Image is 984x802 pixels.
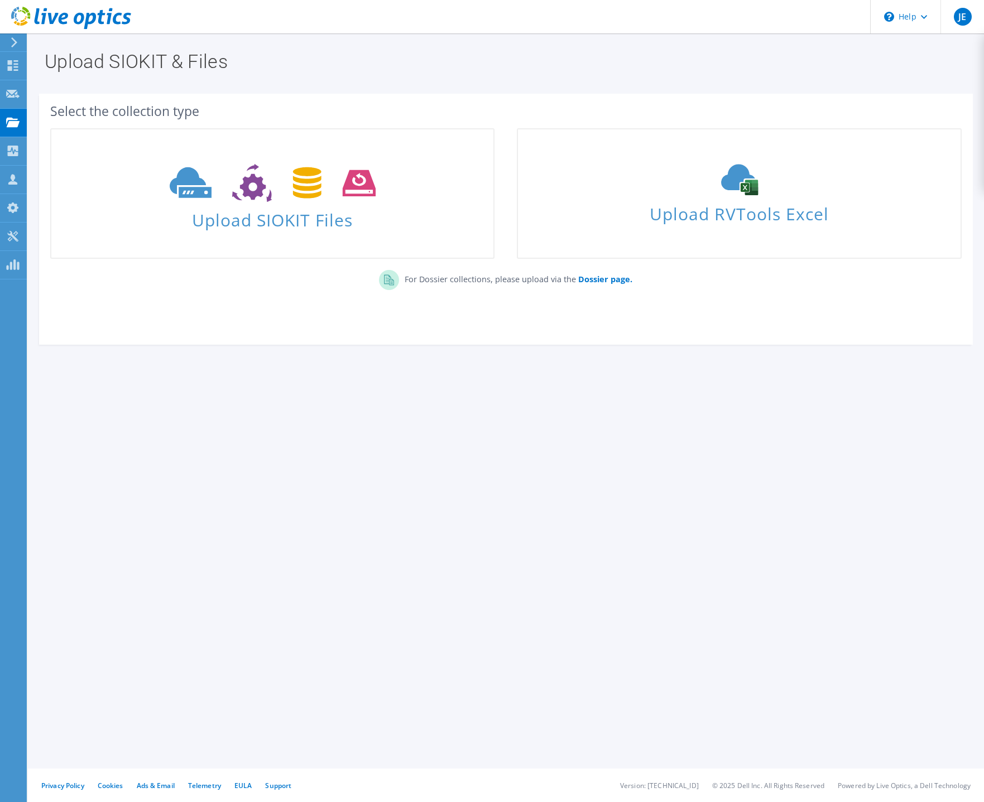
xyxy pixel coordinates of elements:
[517,128,961,259] a: Upload RVTools Excel
[838,781,971,790] li: Powered by Live Optics, a Dell Technology
[50,128,495,259] a: Upload SIOKIT Files
[137,781,175,790] a: Ads & Email
[954,8,972,26] span: JE
[188,781,221,790] a: Telemetry
[98,781,123,790] a: Cookies
[712,781,824,790] li: © 2025 Dell Inc. All Rights Reserved
[576,274,632,284] a: Dossier page.
[578,274,632,284] b: Dossier page.
[41,781,84,790] a: Privacy Policy
[265,781,291,790] a: Support
[518,199,960,223] span: Upload RVTools Excel
[234,781,252,790] a: EULA
[399,270,632,286] p: For Dossier collections, please upload via the
[884,12,894,22] svg: \n
[51,205,493,229] span: Upload SIOKIT Files
[45,52,962,71] h1: Upload SIOKIT & Files
[620,781,699,790] li: Version: [TECHNICAL_ID]
[50,105,962,117] div: Select the collection type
